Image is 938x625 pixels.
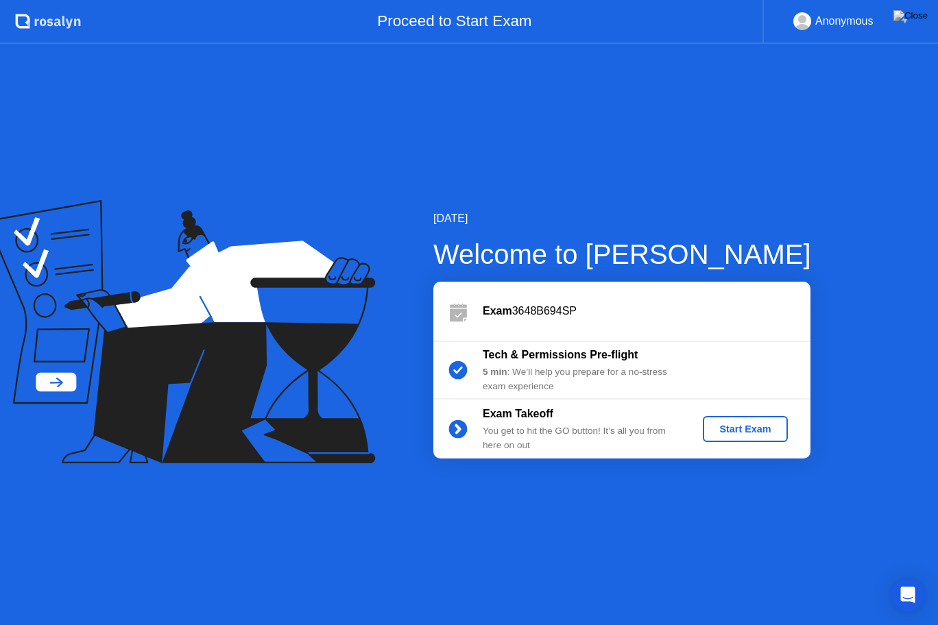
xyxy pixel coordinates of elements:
div: Open Intercom Messenger [891,578,924,611]
div: Anonymous [815,12,874,30]
b: Tech & Permissions Pre-flight [483,349,638,360]
b: Exam Takeoff [483,408,553,419]
div: [DATE] [433,210,811,227]
button: Start Exam [703,416,787,442]
div: Start Exam [708,424,782,434]
img: Close [893,10,928,21]
div: 3648B694SP [483,303,810,319]
b: 5 min [483,367,507,377]
div: Welcome to [PERSON_NAME] [433,234,811,275]
div: You get to hit the GO button! It’s all you from here on out [483,424,680,452]
div: : We’ll help you prepare for a no-stress exam experience [483,365,680,393]
b: Exam [483,305,512,317]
